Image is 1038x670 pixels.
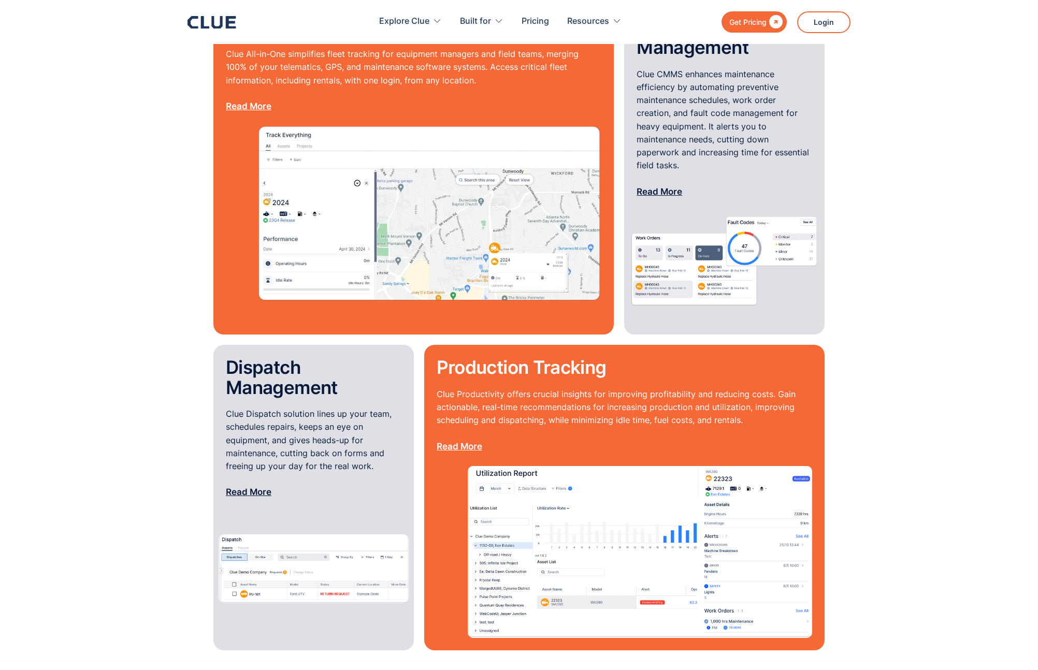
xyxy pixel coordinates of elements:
[468,466,812,638] img: utilization report image
[226,101,271,111] a: Read More
[522,5,549,38] a: Pricing
[797,11,850,33] a: Login
[637,18,812,57] h2: Maintenance Management
[460,5,503,38] div: Built for
[729,16,767,28] div: Get Pricing
[437,441,482,451] a: Read More
[629,211,819,310] img: word order managemet
[226,487,271,497] a: Read More
[226,48,601,113] p: Clue All-in-One simplifies fleet tracking for equipment managers and field teams, merging 100% of...
[437,357,812,377] h2: Production Tracking
[257,126,601,302] img: asset tracking image
[567,5,609,38] div: Resources
[437,388,812,453] p: Clue Productivity offers crucial insights for improving profitability and reducing costs. Gain ac...
[637,68,812,198] p: Clue CMMS enhances maintenance efficiency by automating preventive maintenance schedules, work or...
[226,357,401,397] h2: Dispatch Management
[637,186,682,197] a: Read More
[226,407,401,499] p: Clue Dispatch solution lines up your team, schedules repairs, keeps an eye on equipment, and give...
[379,5,442,38] div: Explore Clue
[722,11,787,33] a: Get Pricing
[219,534,409,603] img: dispatch management software
[460,5,491,38] div: Built for
[986,620,1038,670] iframe: Chat Widget
[379,5,429,38] div: Explore Clue
[567,5,622,38] div: Resources
[767,16,783,28] div: 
